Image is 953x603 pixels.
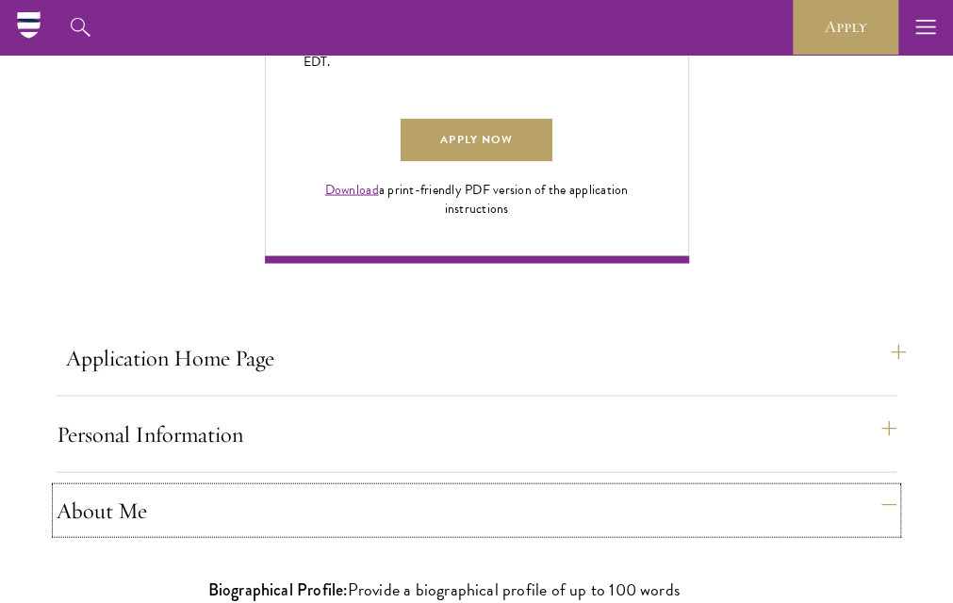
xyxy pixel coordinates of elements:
[325,179,379,199] a: Download
[304,180,650,218] div: a print-friendly PDF version of the application instructions
[66,334,906,380] button: Application Home Page
[208,577,348,601] strong: Biographical Profile:
[57,487,896,532] button: About Me
[57,411,896,456] button: Personal Information
[304,33,644,72] span: at 3 p.m. EDT.
[401,119,551,161] a: Apply Now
